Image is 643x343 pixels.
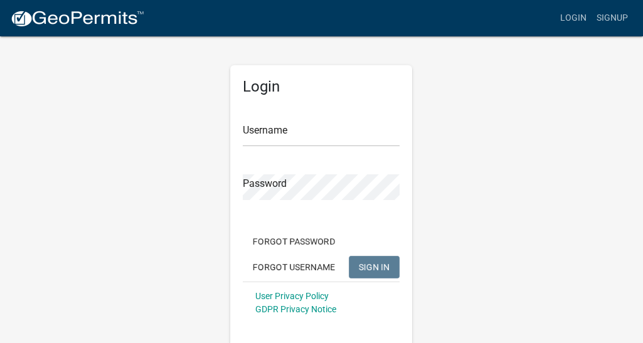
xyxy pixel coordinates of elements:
[243,230,345,253] button: Forgot Password
[359,261,390,272] span: SIGN IN
[555,6,592,30] a: Login
[243,256,345,278] button: Forgot Username
[255,304,336,314] a: GDPR Privacy Notice
[243,78,400,96] h5: Login
[592,6,633,30] a: Signup
[255,291,329,301] a: User Privacy Policy
[349,256,400,278] button: SIGN IN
